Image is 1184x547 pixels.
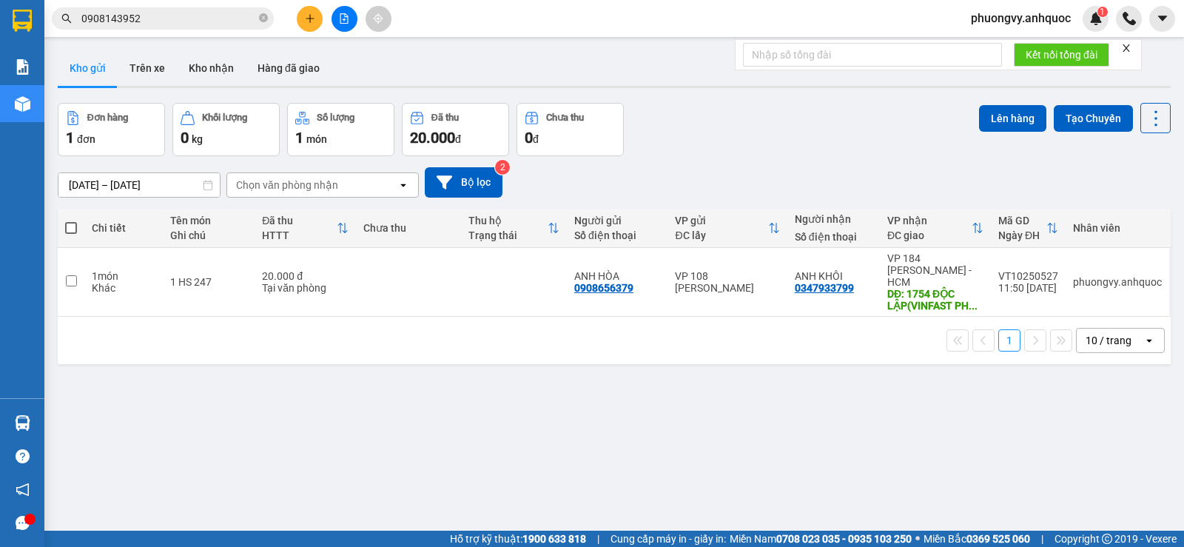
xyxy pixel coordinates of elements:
[455,133,461,145] span: đ
[92,282,155,294] div: Khác
[16,483,30,497] span: notification
[425,167,502,198] button: Bộ lọc
[181,129,189,147] span: 0
[92,270,155,282] div: 1 món
[675,270,779,294] div: VP 108 [PERSON_NAME]
[730,531,912,547] span: Miền Nam
[431,113,459,123] div: Đã thu
[969,300,978,312] span: ...
[92,222,155,234] div: Chi tiết
[1073,276,1162,288] div: phuongvy.anhquoc
[13,10,32,32] img: logo-vxr
[1014,43,1109,67] button: Kết nối tổng đài
[924,531,1030,547] span: Miền Bắc
[58,103,165,156] button: Đơn hàng1đơn
[66,129,74,147] span: 1
[1041,531,1043,547] span: |
[915,536,920,542] span: ⚪️
[1121,43,1131,53] span: close
[1102,534,1112,544] span: copyright
[236,178,338,192] div: Chọn văn phòng nhận
[522,533,586,545] strong: 1900 633 818
[597,531,599,547] span: |
[887,288,983,312] div: DĐ: 1754 ĐỘC LẬP(VINFAST PHÚ MỸ)
[574,282,633,294] div: 0908656379
[366,6,391,32] button: aim
[363,222,454,234] div: Chưa thu
[966,533,1030,545] strong: 0369 525 060
[1026,47,1097,63] span: Kết nối tổng đài
[305,13,315,24] span: plus
[87,113,128,123] div: Đơn hàng
[610,531,726,547] span: Cung cấp máy in - giấy in:
[795,270,872,282] div: ANH KHÔI
[468,215,548,226] div: Thu hộ
[998,329,1020,352] button: 1
[259,13,268,22] span: close-circle
[287,103,394,156] button: Số lượng1món
[295,129,303,147] span: 1
[262,215,336,226] div: Đã thu
[16,449,30,463] span: question-circle
[1156,12,1169,25] span: caret-down
[887,252,983,288] div: VP 184 [PERSON_NAME] - HCM
[887,215,972,226] div: VP nhận
[887,229,972,241] div: ĐC giao
[255,209,355,248] th: Toggle SortBy
[795,213,872,225] div: Người nhận
[574,215,660,226] div: Người gửi
[1089,12,1103,25] img: icon-new-feature
[675,229,767,241] div: ĐC lấy
[332,6,357,32] button: file-add
[667,209,787,248] th: Toggle SortBy
[170,215,247,226] div: Tên món
[61,13,72,24] span: search
[246,50,332,86] button: Hàng đã giao
[15,415,30,431] img: warehouse-icon
[202,113,247,123] div: Khối lượng
[998,270,1058,282] div: VT10250527
[262,282,348,294] div: Tại văn phòng
[170,229,247,241] div: Ghi chú
[262,229,336,241] div: HTTT
[1100,7,1105,17] span: 1
[533,133,539,145] span: đ
[192,133,203,145] span: kg
[410,129,455,147] span: 20.000
[776,533,912,545] strong: 0708 023 035 - 0935 103 250
[1086,333,1131,348] div: 10 / trang
[15,96,30,112] img: warehouse-icon
[517,103,624,156] button: Chưa thu0đ
[461,209,567,248] th: Toggle SortBy
[880,209,991,248] th: Toggle SortBy
[959,9,1083,27] span: phuongvy.anhquoc
[795,282,854,294] div: 0347933799
[675,215,767,226] div: VP gửi
[317,113,354,123] div: Số lượng
[468,229,548,241] div: Trạng thái
[574,270,660,282] div: ANH HÒA
[58,173,220,197] input: Select a date range.
[172,103,280,156] button: Khối lượng0kg
[306,133,327,145] span: món
[495,160,510,175] sup: 2
[16,516,30,530] span: message
[795,231,872,243] div: Số điện thoại
[81,10,256,27] input: Tìm tên, số ĐT hoặc mã đơn
[402,103,509,156] button: Đã thu20.000đ
[1073,222,1162,234] div: Nhân viên
[58,50,118,86] button: Kho gửi
[574,229,660,241] div: Số điện thoại
[991,209,1066,248] th: Toggle SortBy
[373,13,383,24] span: aim
[450,531,586,547] span: Hỗ trợ kỹ thuật:
[979,105,1046,132] button: Lên hàng
[118,50,177,86] button: Trên xe
[1143,335,1155,346] svg: open
[259,12,268,26] span: close-circle
[297,6,323,32] button: plus
[177,50,246,86] button: Kho nhận
[15,59,30,75] img: solution-icon
[262,270,348,282] div: 20.000 đ
[998,229,1046,241] div: Ngày ĐH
